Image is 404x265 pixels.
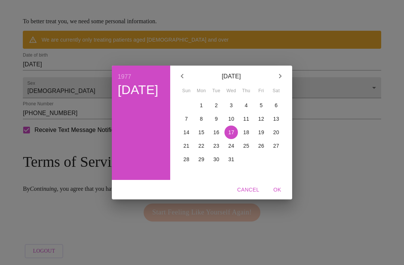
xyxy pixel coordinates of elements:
span: Thu [239,87,253,95]
button: 14 [180,126,193,139]
button: 22 [195,139,208,153]
p: 15 [198,129,204,136]
button: 1977 [118,72,131,82]
p: 6 [275,102,278,109]
p: 20 [273,129,279,136]
p: 29 [198,156,204,163]
button: 25 [239,139,253,153]
p: 28 [183,156,189,163]
p: 10 [228,115,234,123]
p: 4 [245,102,248,109]
p: 8 [200,115,203,123]
span: Mon [195,87,208,95]
p: 12 [258,115,264,123]
span: Wed [224,87,238,95]
p: 30 [213,156,219,163]
p: 2 [215,102,218,109]
p: 23 [213,142,219,150]
span: Sun [180,87,193,95]
button: 3 [224,99,238,112]
p: 11 [243,115,249,123]
p: 21 [183,142,189,150]
p: 22 [198,142,204,150]
button: 9 [209,112,223,126]
p: 31 [228,156,234,163]
button: 5 [254,99,268,112]
button: 31 [224,153,238,166]
p: 27 [273,142,279,150]
p: 13 [273,115,279,123]
p: 5 [260,102,263,109]
p: 9 [215,115,218,123]
button: 20 [269,126,283,139]
p: 17 [228,129,234,136]
p: 25 [243,142,249,150]
p: 1 [200,102,203,109]
button: 2 [209,99,223,112]
p: 16 [213,129,219,136]
button: 11 [239,112,253,126]
button: 6 [269,99,283,112]
button: 21 [180,139,193,153]
p: 3 [230,102,233,109]
button: 26 [254,139,268,153]
span: Cancel [237,185,259,195]
p: 24 [228,142,234,150]
button: 18 [239,126,253,139]
button: 4 [239,99,253,112]
button: 15 [195,126,208,139]
button: 12 [254,112,268,126]
button: 28 [180,153,193,166]
button: 23 [209,139,223,153]
button: 17 [224,126,238,139]
button: 30 [209,153,223,166]
p: 26 [258,142,264,150]
button: 19 [254,126,268,139]
p: [DATE] [191,72,271,81]
p: 19 [258,129,264,136]
span: Fri [254,87,268,95]
button: 13 [269,112,283,126]
button: 1 [195,99,208,112]
span: Sat [269,87,283,95]
p: 18 [243,129,249,136]
button: 10 [224,112,238,126]
p: 14 [183,129,189,136]
button: 8 [195,112,208,126]
button: [DATE] [118,82,159,98]
span: OK [268,185,286,195]
button: 29 [195,153,208,166]
button: OK [265,183,289,197]
button: 7 [180,112,193,126]
p: 7 [185,115,188,123]
button: 16 [209,126,223,139]
button: 27 [269,139,283,153]
button: Cancel [234,183,262,197]
button: 24 [224,139,238,153]
span: Tue [209,87,223,95]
